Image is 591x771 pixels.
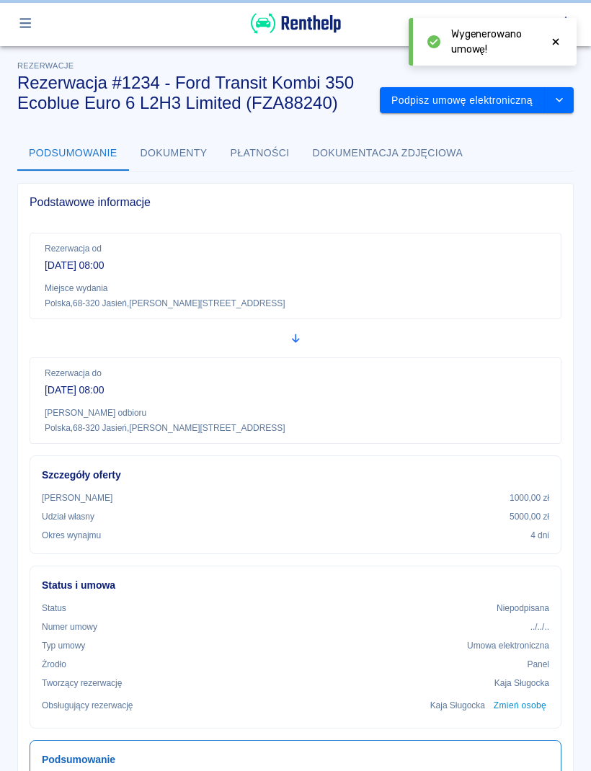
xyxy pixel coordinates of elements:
p: [PERSON_NAME] [42,491,112,504]
button: Zmień osobę [491,695,549,716]
p: Rezerwacja od [45,242,546,255]
button: Płatności [219,136,301,171]
p: 5000,00 zł [510,510,549,523]
p: Numer umowy [42,620,97,633]
button: Podpisz umowę elektroniczną [380,87,545,114]
p: Miejsce wydania [45,282,546,295]
button: drop-down [545,87,574,114]
p: Udział własny [42,510,94,523]
p: Polska , 68-320 Jasień , [PERSON_NAME][STREET_ADDRESS] [45,298,546,310]
p: Obsługujący rezerwację [42,699,133,712]
h3: Rezerwacja #1234 - Ford Transit Kombi 350 Ecoblue Euro 6 L2H3 Limited (FZA88240) [17,73,368,113]
button: Dokumentacja zdjęciowa [301,136,475,171]
p: Okres wynajmu [42,529,101,542]
p: Niepodpisana [497,602,549,615]
span: Rezerwacje [17,61,74,70]
p: 1000,00 zł [510,491,549,504]
h6: Szczegóły oferty [42,468,549,483]
p: Panel [528,658,550,671]
h6: Status i umowa [42,578,549,593]
p: Umowa elektroniczna [467,639,549,652]
p: [DATE] 08:00 [45,383,546,398]
h6: Podsumowanie [42,752,549,767]
p: Tworzący rezerwację [42,677,122,690]
p: ../../.. [530,620,549,633]
p: [PERSON_NAME] odbioru [45,406,546,419]
p: Polska , 68-320 Jasień , [PERSON_NAME][STREET_ADDRESS] [45,422,546,434]
p: Status [42,602,66,615]
p: Kaja Sługocka [494,677,549,690]
a: Renthelp logo [251,26,341,38]
p: Rezerwacja do [45,367,546,380]
span: Podstawowe informacje [30,195,561,210]
p: Kaja Sługocka [430,699,485,712]
p: Typ umowy [42,639,85,652]
button: Podsumowanie [17,136,129,171]
img: Renthelp logo [251,12,341,35]
span: Wygenerowano umowę! [451,27,538,57]
p: 4 dni [530,529,549,542]
button: Dokumenty [129,136,219,171]
p: Żrodło [42,658,66,671]
p: [DATE] 08:00 [45,258,546,273]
